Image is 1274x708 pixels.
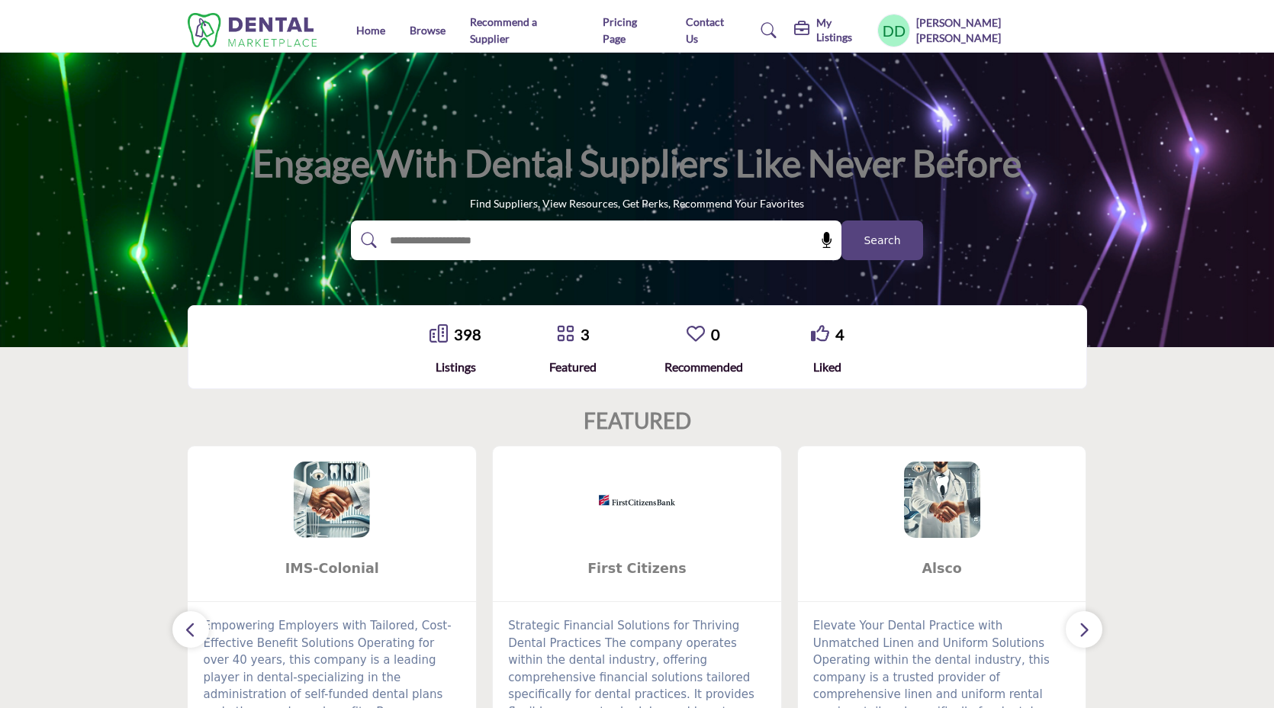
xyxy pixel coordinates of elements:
img: IMS-Colonial [294,462,370,538]
a: Contact Us [686,15,724,45]
a: Search [746,18,787,43]
span: IMS-Colonial [211,558,453,578]
b: IMS-Colonial [211,549,453,589]
img: First Citizens [599,462,675,538]
a: Go to Recommended [687,324,705,345]
a: Alsco [798,549,1086,589]
a: Go to Featured [556,324,574,345]
div: Liked [811,358,845,376]
img: Site Logo [188,13,325,47]
a: Home [356,24,385,37]
h2: FEATURED [584,408,691,434]
div: Featured [549,358,597,376]
h5: [PERSON_NAME] [PERSON_NAME] [916,15,1086,45]
a: IMS-Colonial [188,549,476,589]
a: First Citizens [493,549,781,589]
b: Alsco [821,549,1063,589]
p: Find Suppliers, View Resources, Get Perks, Recommend Your Favorites [470,196,804,211]
div: Recommended [664,358,743,376]
h1: Engage with Dental Suppliers Like Never Before [253,140,1021,187]
h5: My Listings [816,16,869,43]
button: Search [841,220,923,260]
a: 3 [581,325,590,343]
div: My Listings [794,16,869,43]
a: Pricing Page [603,15,637,45]
span: First Citizens [516,558,758,578]
i: Go to Liked [811,324,829,343]
button: Show hide supplier dropdown [877,14,911,47]
a: Recommend a Supplier [470,15,537,45]
a: 4 [835,325,845,343]
b: First Citizens [516,549,758,589]
a: 0 [711,325,720,343]
a: Browse [410,24,446,37]
span: Search [864,233,900,249]
div: Listings [429,358,481,376]
span: Alsco [821,558,1063,578]
img: Alsco [904,462,980,538]
a: 398 [454,325,481,343]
